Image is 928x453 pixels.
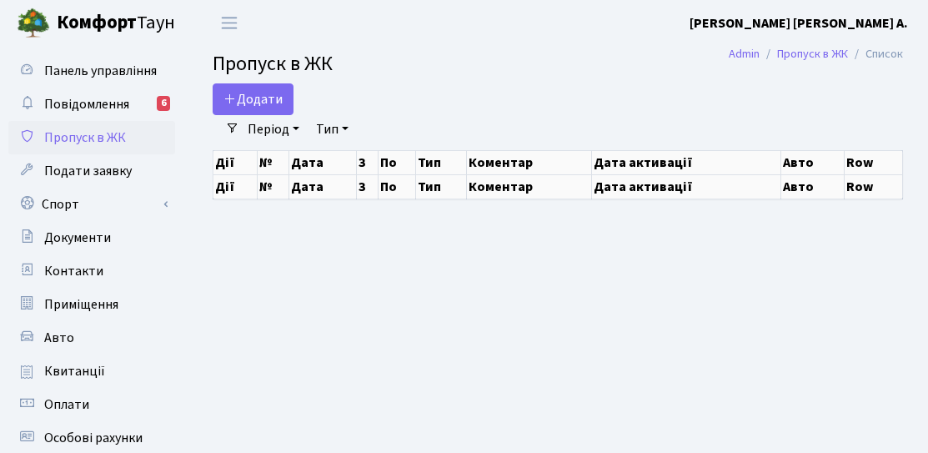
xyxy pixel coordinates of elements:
span: Оплати [44,395,89,414]
th: Тип [416,150,466,174]
th: Дата [289,174,357,199]
a: Пропуск в ЖК [777,45,848,63]
span: Авто [44,329,74,347]
th: З [356,150,378,174]
a: Повідомлення6 [8,88,175,121]
span: Приміщення [44,295,118,314]
a: [PERSON_NAME] [PERSON_NAME] А. [690,13,908,33]
span: Особові рахунки [44,429,143,447]
a: Авто [8,321,175,355]
span: Подати заявку [44,162,132,180]
th: Авто [780,150,845,174]
b: [PERSON_NAME] [PERSON_NAME] А. [690,14,908,33]
span: Контакти [44,262,103,280]
a: Контакти [8,254,175,288]
a: Подати заявку [8,154,175,188]
th: Дії [213,174,258,199]
th: По [378,150,416,174]
th: З [356,174,378,199]
div: 6 [157,96,170,111]
a: Оплати [8,388,175,421]
a: Додати [213,83,293,115]
th: Дата [289,150,357,174]
span: Таун [57,9,175,38]
th: № [258,174,289,199]
span: Панель управління [44,62,157,80]
th: Коментар [466,150,591,174]
span: Документи [44,229,111,247]
th: Тип [416,174,466,199]
nav: breadcrumb [704,37,928,72]
span: Додати [223,90,283,108]
span: Квитанції [44,362,105,380]
a: Приміщення [8,288,175,321]
span: Повідомлення [44,95,129,113]
li: Список [848,45,903,63]
span: Пропуск в ЖК [213,49,333,78]
a: Пропуск в ЖК [8,121,175,154]
a: Admin [729,45,760,63]
th: Дії [213,150,258,174]
b: Комфорт [57,9,137,36]
img: logo.png [17,7,50,40]
th: Row [845,174,903,199]
th: Дата активації [591,174,780,199]
a: Тип [309,115,355,143]
a: Спорт [8,188,175,221]
a: Панель управління [8,54,175,88]
th: Коментар [466,174,591,199]
th: Row [845,150,903,174]
span: Пропуск в ЖК [44,128,126,147]
a: Квитанції [8,355,175,388]
th: Дата активації [591,150,780,174]
a: Документи [8,221,175,254]
th: № [258,150,289,174]
button: Переключити навігацію [208,9,250,37]
th: По [378,174,416,199]
th: Авто [780,174,845,199]
a: Період [241,115,306,143]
